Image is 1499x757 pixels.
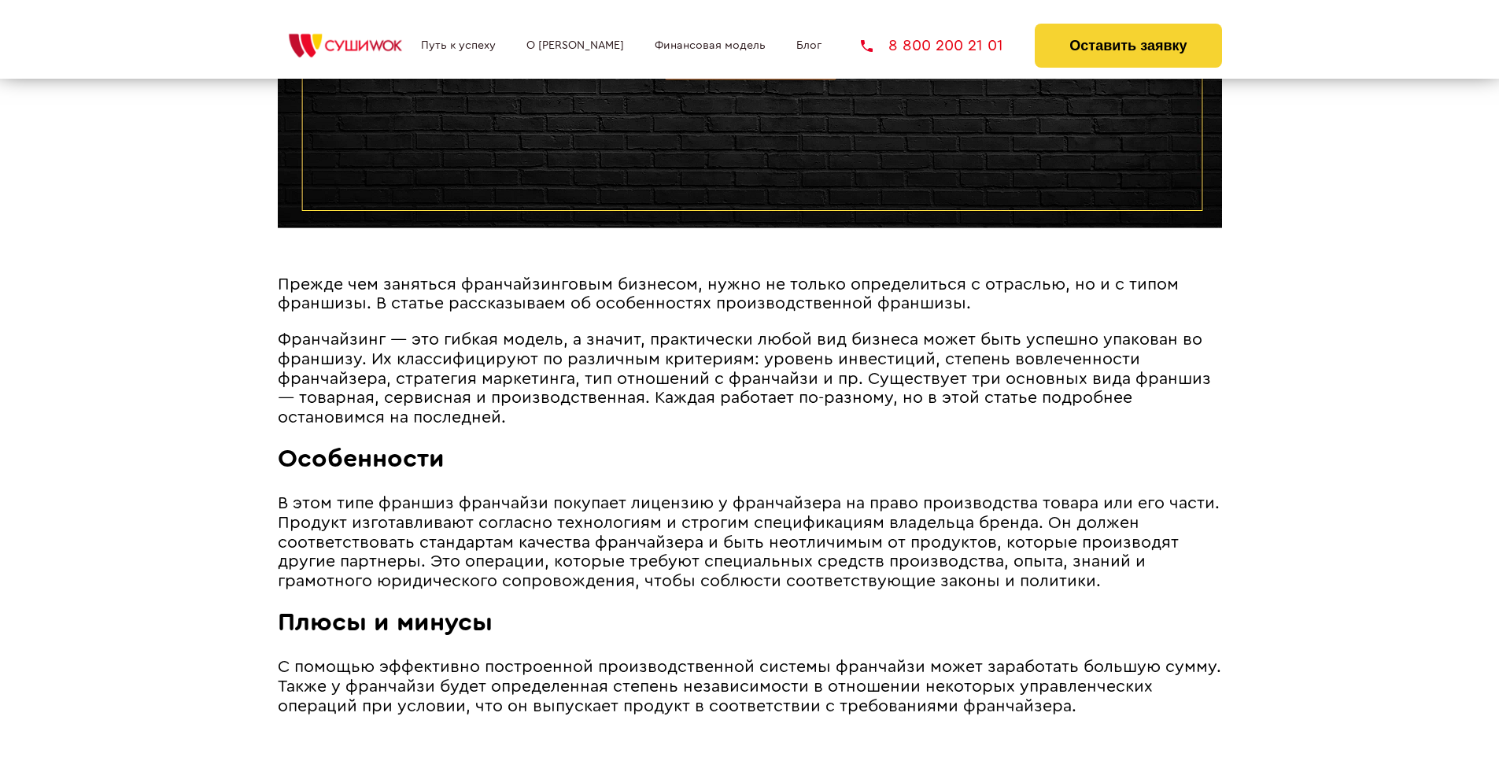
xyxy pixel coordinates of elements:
[278,276,1179,312] span: Прежде чем заняться франчайзинговым бизнесом, нужно не только определиться с отраслью, но и с тип...
[278,446,445,471] span: Особенности
[1035,24,1221,68] button: Оставить заявку
[278,659,1221,714] span: С помощью эффективно построенной производственной системы франчайзи может заработать большую сумм...
[278,331,1211,425] span: Франчайзинг ― это гибкая модель, а значит, практически любой вид бизнеса может быть успешно упако...
[421,39,496,52] a: Путь к успеху
[526,39,624,52] a: О [PERSON_NAME]
[796,39,821,52] a: Блог
[861,38,1003,54] a: 8 800 200 21 01
[888,38,1003,54] span: 8 800 200 21 01
[655,39,766,52] a: Финансовая модель
[278,495,1220,589] span: В этом типе франшиз франчайзи покупает лицензию у франчайзера на право производства товара или ег...
[278,610,493,635] span: Плюсы и минусы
